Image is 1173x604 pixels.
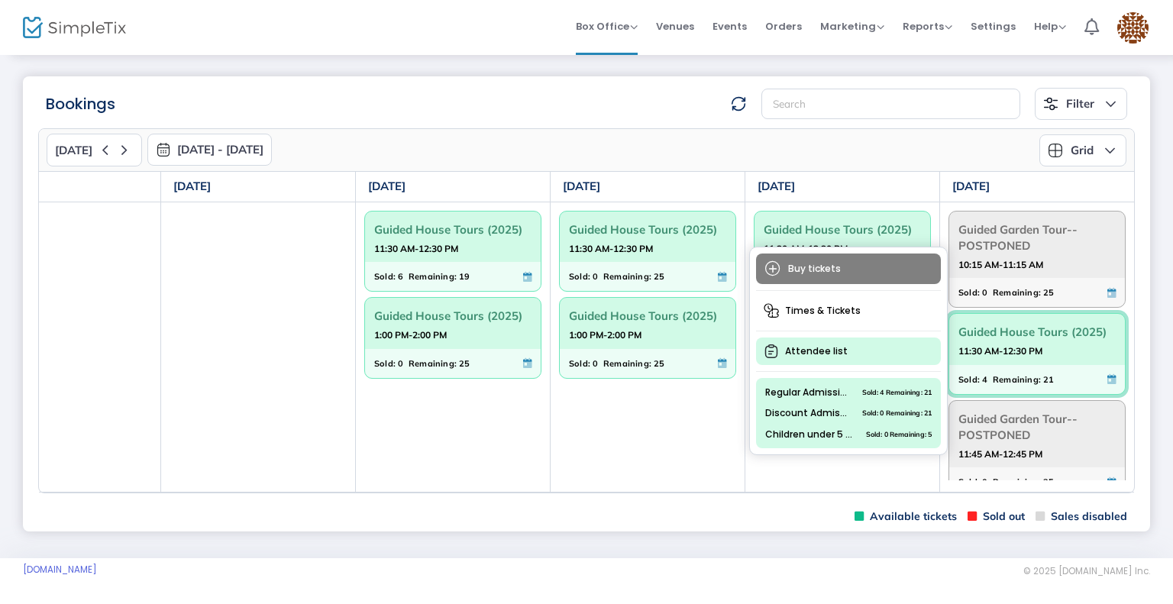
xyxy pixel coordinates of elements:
[764,303,779,318] img: times-tickets
[764,218,921,241] span: Guided House Tours (2025)
[765,406,851,420] span: Discount Admission (65+, Student, Military/Veteran)
[958,218,1116,257] span: Guided Garden Tour--POSTPONED
[764,344,779,359] img: clipboard
[982,371,987,388] span: 4
[356,172,551,202] th: [DATE]
[765,428,855,441] span: Children under 5 years of age
[731,96,746,111] img: refresh-data
[993,473,1041,490] span: Remaining:
[23,564,97,576] a: [DOMAIN_NAME]
[374,304,532,328] span: Guided House Tours (2025)
[374,325,447,344] strong: 1:00 PM-2:00 PM
[654,355,664,372] span: 25
[1043,371,1054,388] span: 21
[593,355,598,372] span: 0
[576,19,638,34] span: Box Office
[765,386,851,399] span: Regular Admission
[1039,134,1126,166] button: Grid
[761,89,1020,120] input: Search
[156,142,171,157] img: monthly
[958,255,1043,274] strong: 10:15 AM-11:15 AM
[593,268,598,285] span: 0
[459,355,470,372] span: 25
[374,355,396,372] span: Sold:
[161,172,356,202] th: [DATE]
[756,338,941,365] span: Attendee list
[459,268,470,285] span: 19
[569,268,590,285] span: Sold:
[374,268,396,285] span: Sold:
[866,428,932,441] span: Sold: 0 Remaining: 5
[147,134,272,166] button: [DATE] - [DATE]
[374,239,458,258] strong: 11:30 AM-12:30 PM
[398,355,403,372] span: 0
[958,371,980,388] span: Sold:
[958,284,980,301] span: Sold:
[654,268,664,285] span: 25
[409,268,457,285] span: Remaining:
[745,172,940,202] th: [DATE]
[958,473,980,490] span: Sold:
[551,172,745,202] th: [DATE]
[862,406,932,420] span: Sold: 0 Remaining: 21
[993,284,1041,301] span: Remaining:
[409,355,457,372] span: Remaining:
[47,134,142,166] button: [DATE]
[958,320,1116,344] span: Guided House Tours (2025)
[756,297,941,325] span: Times & Tickets
[1043,96,1058,111] img: filter
[1043,284,1054,301] span: 25
[569,218,726,241] span: Guided House Tours (2025)
[569,355,590,372] span: Sold:
[971,7,1016,46] span: Settings
[374,218,532,241] span: Guided House Tours (2025)
[903,19,952,34] span: Reports
[1043,473,1054,490] span: 25
[756,254,941,284] span: Buy tickets
[713,7,747,46] span: Events
[1023,565,1150,577] span: © 2025 [DOMAIN_NAME] Inc.
[820,19,884,34] span: Marketing
[1036,509,1127,524] span: Sales disabled
[765,7,802,46] span: Orders
[958,407,1116,447] span: Guided Garden Tour--POSTPONED
[940,172,1135,202] th: [DATE]
[398,268,403,285] span: 6
[569,325,641,344] strong: 1:00 PM-2:00 PM
[958,444,1042,463] strong: 11:45 AM-12:45 PM
[569,239,653,258] strong: 11:30 AM-12:30 PM
[862,386,932,399] span: Sold: 4 Remaining: 21
[982,473,987,490] span: 0
[855,509,957,524] span: Available tickets
[603,268,651,285] span: Remaining:
[1034,19,1066,34] span: Help
[968,509,1025,524] span: Sold out
[603,355,651,372] span: Remaining:
[656,7,694,46] span: Venues
[982,284,987,301] span: 0
[569,304,726,328] span: Guided House Tours (2025)
[46,92,115,115] m-panel-title: Bookings
[1035,88,1127,120] button: Filter
[55,144,92,157] span: [DATE]
[1048,143,1063,158] img: grid
[958,341,1042,360] strong: 11:30 AM-12:30 PM
[993,371,1041,388] span: Remaining:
